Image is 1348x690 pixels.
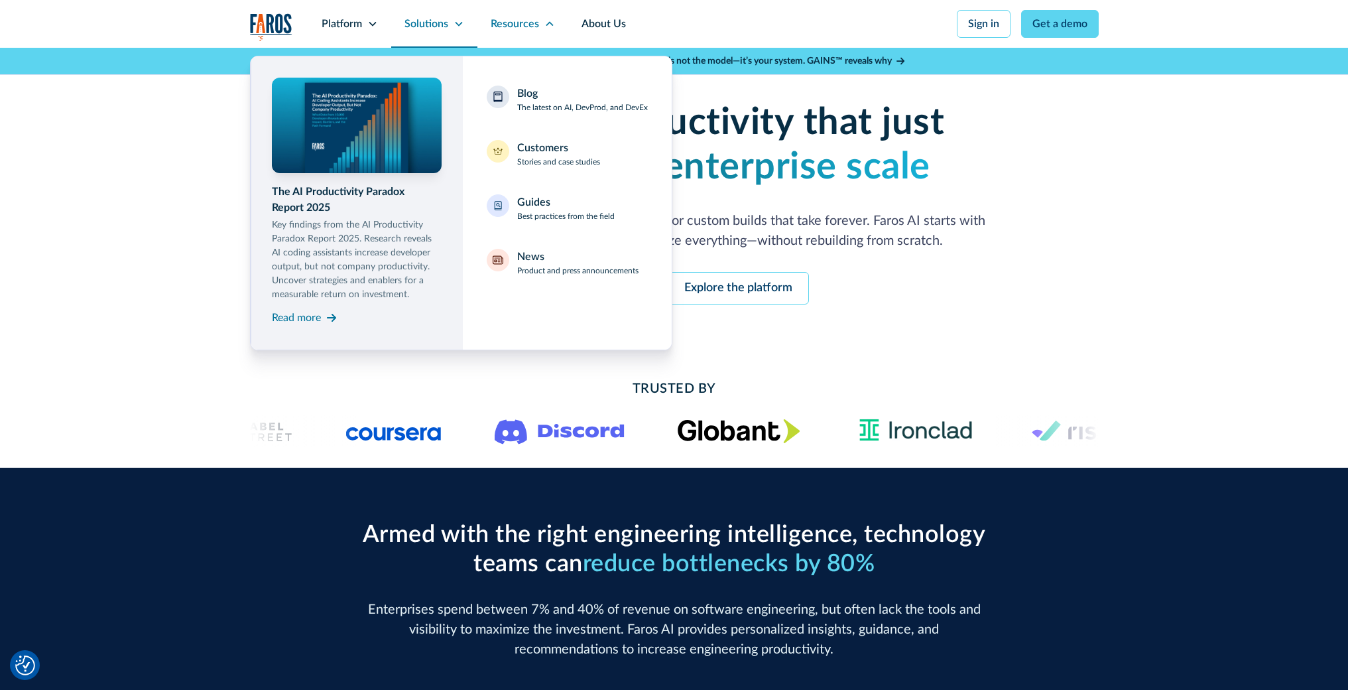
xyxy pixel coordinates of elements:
[272,310,321,326] div: Read more
[517,156,600,168] p: Stories and case studies
[853,415,978,447] img: Ironclad Logo
[322,16,362,32] div: Platform
[583,552,875,576] span: reduce bottlenecks by 80%
[517,210,615,222] p: Best practices from the field
[491,16,539,32] div: Resources
[356,600,993,659] p: Enterprises spend between 7% and 40% of revenue on software engineering, but often lack the tools...
[479,78,656,121] a: BlogThe latest on AI, DevProd, and DevEx
[517,102,648,113] p: The latest on AI, DevProd, and DevEx
[356,379,993,399] h2: Trusted By
[479,241,656,285] a: NewsProduct and press announcements
[957,10,1011,38] a: Sign in
[517,194,550,210] div: Guides
[479,186,656,230] a: GuidesBest practices from the field
[250,13,292,40] a: home
[479,132,656,176] a: CustomersStories and case studies
[404,16,448,32] div: Solutions
[494,417,624,445] img: Logo of the communication platform Discord.
[272,78,442,328] a: The AI Productivity Paradox Report 2025Key findings from the AI Productivity Paradox Report 2025....
[345,420,441,441] img: Logo of the online learning platform Coursera.
[1021,10,1099,38] a: Get a demo
[517,249,544,265] div: News
[356,521,993,578] h2: Armed with the right engineering intelligence, technology teams can
[517,140,568,156] div: Customers
[677,419,800,443] img: Globant's logo
[517,265,639,277] p: Product and press announcements
[250,48,1099,350] nav: Resources
[272,184,442,216] div: The AI Productivity Paradox Report 2025
[15,655,35,675] button: Cookie Settings
[517,86,538,102] div: Blog
[250,13,292,40] img: Logo of the analytics and reporting company Faros.
[15,655,35,675] img: Revisit consent button
[272,218,442,302] p: Key findings from the AI Productivity Paradox Report 2025. Research reveals AI coding assistants ...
